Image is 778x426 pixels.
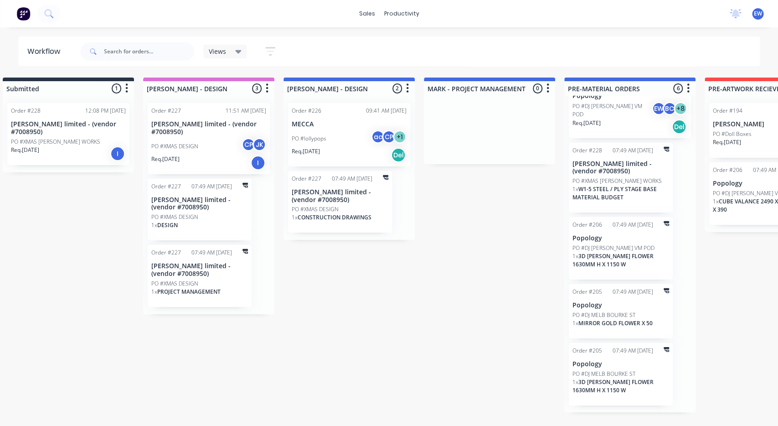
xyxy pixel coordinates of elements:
p: [PERSON_NAME] limited - (vendor #7008950) [11,120,126,136]
img: Factory [16,7,30,21]
div: Order #20507:49 AM [DATE]PopologyPO #DJ MELB BOURKE ST1xMIRROR GOLD FLOWER X 50 [569,284,673,338]
div: Order #22707:49 AM [DATE][PERSON_NAME] limited - (vendor #7008950)PO #XMAS DESIGN1xPROJECT MANAGE... [148,245,252,307]
p: PO #DJ MELB BOURKE ST [572,311,635,319]
p: Popology [572,234,669,242]
p: PO #XMAS [PERSON_NAME] WORKS [11,138,100,146]
div: + 1 [393,130,407,144]
span: 1 x [572,378,578,386]
p: PO #XMAS DESIGN [151,142,198,151]
p: Popology [572,92,687,100]
span: 3D [PERSON_NAME] FLOWER 1630MM H X 1150 W [572,252,654,268]
p: PO #DJ [PERSON_NAME] VM POD [572,244,654,252]
div: Order #227 [151,182,181,191]
p: [PERSON_NAME] limited - (vendor #7008950) [151,196,248,212]
span: 1 x [572,252,578,260]
div: Order #205 [572,347,602,355]
p: PO #DJ [PERSON_NAME] VM POD [572,102,652,119]
p: PO #Doll Boxes [713,130,752,138]
span: MIRROR GOLD FLOWER X 50 [578,319,653,327]
div: Order #205 [572,288,602,296]
div: Order #227 [151,107,181,115]
div: Order #20607:49 AM [DATE]PopologyPO #DJ [PERSON_NAME] VM POD1x3D [PERSON_NAME] FLOWER 1630MM H X ... [569,217,673,280]
span: 3D [PERSON_NAME] FLOWER 1630MM H X 1150 W [572,378,654,394]
div: Order #22707:49 AM [DATE][PERSON_NAME] limited - (vendor #7008950)PO #XMAS DESIGN1xDESIGN [148,179,252,241]
div: 11:51 AM [DATE] [226,107,266,115]
div: 07:49 AM [DATE] [613,347,653,355]
div: 07:49 AM [DATE] [332,175,372,183]
div: Del [672,119,686,134]
div: Del [391,148,406,162]
div: Workflow [27,46,65,57]
div: I [110,146,125,161]
div: JK [252,138,266,151]
p: PO #XMAS DESIGN [292,205,339,213]
div: 07:49 AM [DATE] [613,288,653,296]
div: Order #226 [292,107,321,115]
p: Req. [DATE] [11,146,39,154]
div: Order #228 [572,146,602,155]
span: EW [754,10,762,18]
div: Order #206 [572,221,602,229]
span: W1-5 STEEL / PLY STAGE BASE MATERIAL BUDGET [572,185,657,201]
div: Order #22609:41 AM [DATE]MECCAPO #lollypopsacCP+1Req.[DATE]Del [288,103,410,166]
span: PROJECT MANAGEMENT [157,288,221,296]
div: Order #22711:51 AM [DATE][PERSON_NAME] limited - (vendor #7008950)PO #XMAS DESIGNCPJKReq.[DATE]I [148,103,270,174]
p: PO #lollypops [292,135,326,143]
input: Search for orders... [104,42,194,61]
span: Views [209,47,226,56]
div: Order #227 [292,175,321,183]
div: ac [371,130,385,144]
p: PO #XMAS [PERSON_NAME] WORKS [572,177,662,185]
span: 1 x [292,213,298,221]
div: CP [242,138,255,151]
div: EW [652,102,665,115]
div: productivity [380,7,424,21]
p: PO #XMAS DESIGN [151,280,198,288]
div: Order #206 [713,166,742,174]
span: 1 x [151,288,157,296]
div: Order #194 [713,107,742,115]
div: PopologyPO #DJ [PERSON_NAME] VM PODEWBC+8Req.[DATE]Del [569,75,691,138]
div: 12:08 PM [DATE] [85,107,126,115]
div: Order #22807:49 AM [DATE][PERSON_NAME] limited - (vendor #7008950)PO #XMAS [PERSON_NAME] WORKS1xW... [569,143,673,213]
p: [PERSON_NAME] limited - (vendor #7008950) [151,262,248,278]
div: 09:41 AM [DATE] [366,107,407,115]
span: 1 x [572,185,578,193]
div: BC [663,102,676,115]
div: 07:49 AM [DATE] [191,182,232,191]
p: [PERSON_NAME] limited - (vendor #7008950) [572,160,669,176]
span: CONSTRUCTION DRAWINGS [298,213,371,221]
div: 07:49 AM [DATE] [613,146,653,155]
div: 07:49 AM [DATE] [613,221,653,229]
span: 1 x [713,197,719,205]
div: Order #22812:08 PM [DATE][PERSON_NAME] limited - (vendor #7008950)PO #XMAS [PERSON_NAME] WORKSReq... [7,103,129,165]
div: sales [355,7,380,21]
div: Order #228 [11,107,41,115]
div: I [251,156,265,170]
div: + 8 [674,102,687,115]
div: 07:49 AM [DATE] [191,249,232,257]
span: DESIGN [157,221,178,229]
p: Req. [DATE] [292,147,320,156]
p: Req. [DATE] [713,138,741,146]
p: MECCA [292,120,407,128]
div: Order #22707:49 AM [DATE][PERSON_NAME] limited - (vendor #7008950)PO #XMAS DESIGN1xCONSTRUCTION D... [288,171,392,233]
p: Req. [DATE] [572,119,601,127]
p: PO #DJ MELB BOURKE ST [572,370,635,378]
div: CP [382,130,396,144]
span: 1 x [572,319,578,327]
p: Popology [572,301,669,309]
div: Order #20507:49 AM [DATE]PopologyPO #DJ MELB BOURKE ST1x3D [PERSON_NAME] FLOWER 1630MM H X 1150 W [569,343,673,405]
p: [PERSON_NAME] limited - (vendor #7008950) [292,188,388,204]
p: PO #XMAS DESIGN [151,213,198,221]
span: 1 x [151,221,157,229]
p: [PERSON_NAME] limited - (vendor #7008950) [151,120,266,136]
div: Order #227 [151,249,181,257]
p: Req. [DATE] [151,155,180,163]
p: Popology [572,360,669,368]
